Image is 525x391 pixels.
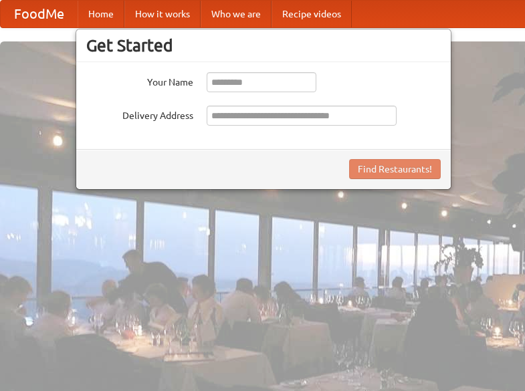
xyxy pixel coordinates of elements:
[78,1,124,27] a: Home
[349,159,441,179] button: Find Restaurants!
[86,35,441,55] h3: Get Started
[86,106,193,122] label: Delivery Address
[124,1,201,27] a: How it works
[201,1,272,27] a: Who we are
[272,1,352,27] a: Recipe videos
[1,1,78,27] a: FoodMe
[86,72,193,89] label: Your Name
